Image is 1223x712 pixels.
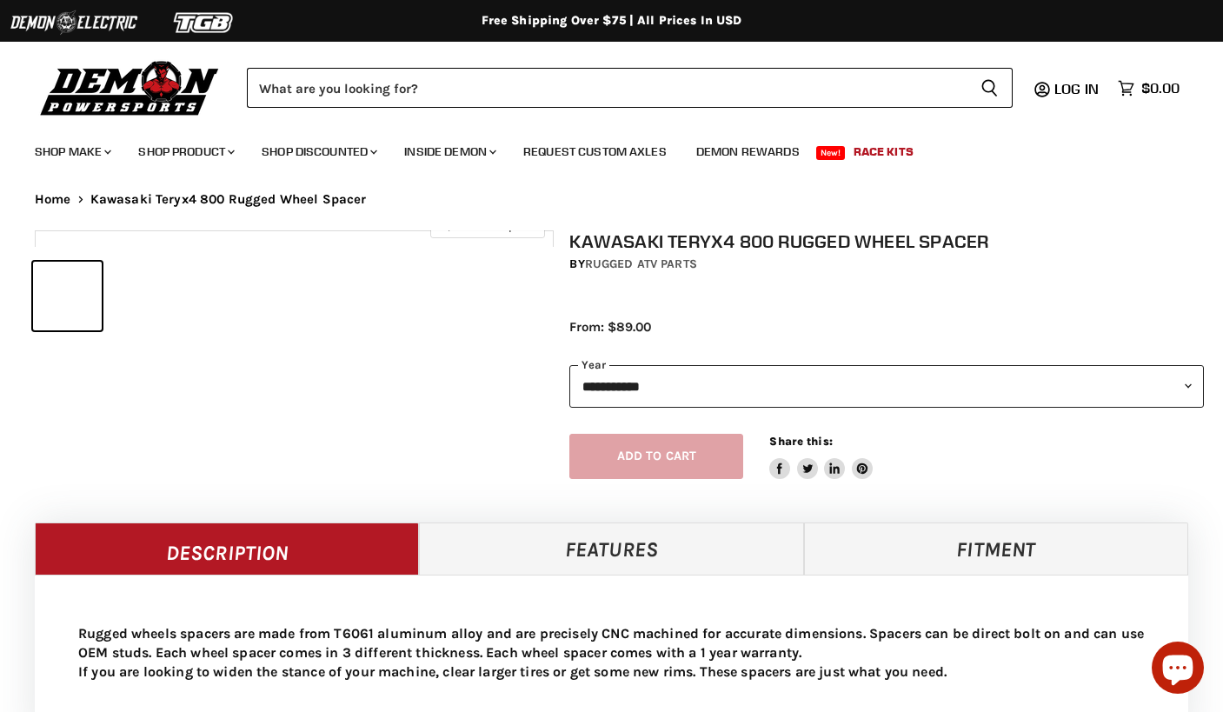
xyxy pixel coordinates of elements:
span: New! [816,146,846,160]
select: year [569,365,1204,408]
a: Shop Product [125,134,245,170]
a: Demon Rewards [683,134,813,170]
div: by [569,255,1204,274]
aside: Share this: [769,434,873,480]
img: Demon Electric Logo 2 [9,6,139,39]
button: Kawasaki Teryx4 800 Rugged Wheel Spacer thumbnail [33,262,102,330]
span: Log in [1054,80,1099,97]
a: Inside Demon [391,134,507,170]
a: Log in [1047,81,1109,96]
ul: Main menu [22,127,1175,170]
a: Features [419,522,803,575]
a: Description [35,522,419,575]
a: Home [35,192,71,207]
span: Kawasaki Teryx4 800 Rugged Wheel Spacer [90,192,367,207]
a: Shop Discounted [249,134,388,170]
a: Race Kits [841,134,927,170]
form: Product [247,68,1013,108]
img: Demon Powersports [35,57,225,118]
a: Fitment [804,522,1188,575]
a: $0.00 [1109,76,1188,101]
a: Request Custom Axles [510,134,680,170]
button: Search [967,68,1013,108]
span: Share this: [769,435,832,448]
input: Search [247,68,967,108]
span: Click to expand [439,219,535,232]
p: Rugged wheels spacers are made from T6061 aluminum alloy and are precisely CNC machined for accur... [78,624,1145,682]
inbox-online-store-chat: Shopify online store chat [1147,642,1209,698]
span: From: $89.00 [569,319,651,335]
h1: Kawasaki Teryx4 800 Rugged Wheel Spacer [569,230,1204,252]
a: Rugged ATV Parts [585,256,697,271]
img: TGB Logo 2 [139,6,269,39]
span: $0.00 [1141,80,1180,96]
a: Shop Make [22,134,122,170]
